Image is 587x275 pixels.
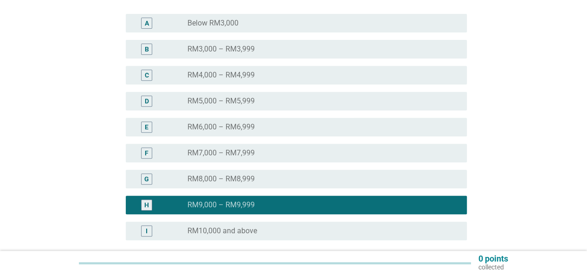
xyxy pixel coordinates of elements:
[187,174,255,184] label: RM8,000 – RM8,999
[187,70,255,80] label: RM4,000 – RM4,999
[146,226,148,236] div: I
[187,122,255,132] label: RM6,000 – RM6,999
[187,45,255,54] label: RM3,000 – RM3,999
[145,19,149,28] div: A
[144,200,149,210] div: H
[145,148,148,158] div: F
[187,200,255,210] label: RM9,000 – RM9,999
[187,96,255,106] label: RM5,000 – RM5,999
[144,174,149,184] div: G
[145,70,149,80] div: C
[478,255,508,263] p: 0 points
[187,19,239,28] label: Below RM3,000
[145,45,149,54] div: B
[145,96,149,106] div: D
[187,226,257,236] label: RM10,000 and above
[478,263,508,271] p: collected
[187,148,255,158] label: RM7,000 – RM7,999
[145,122,148,132] div: E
